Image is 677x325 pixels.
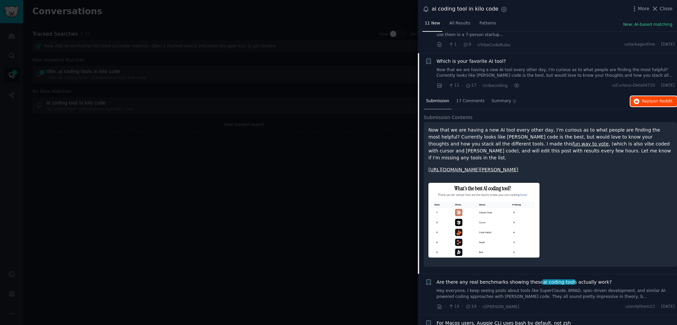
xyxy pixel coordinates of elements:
[437,58,506,65] a: Which is your favorite AI tool?
[623,22,672,28] button: New: AI-based matching
[624,42,655,48] span: u/darkageofme
[428,127,672,161] p: Now that we are having a new AI tool every other day, I'm curious as to what people are finding t...
[661,83,675,89] span: [DATE]
[463,42,471,48] span: 0
[445,41,446,48] span: ·
[483,83,508,88] span: r/vibecoding
[426,98,449,104] span: Submission
[449,20,470,26] span: All Results
[510,82,511,89] span: ·
[542,279,575,285] span: ai coding tool
[462,82,463,89] span: ·
[437,67,675,79] a: Now that we are having a new AI tool every other day, I'm curious as to what people are finding t...
[428,183,539,258] img: Which is your favorite AI tool?
[612,83,655,89] span: u/Curious-Detail4720
[428,167,518,172] a: [URL][DOMAIN_NAME][PERSON_NAME]
[465,304,476,310] span: 19
[422,18,442,32] a: 11 New
[483,305,519,309] span: r/[PERSON_NAME]
[474,41,475,48] span: ·
[447,18,472,32] a: All Results
[638,5,650,12] span: More
[459,41,460,48] span: ·
[631,5,650,12] button: More
[653,99,672,103] span: on Reddit
[661,42,675,48] span: [DATE]
[479,303,480,310] span: ·
[437,26,675,38] a: I’ve seen a lot of debate around whetherai coding tools are “only for toy projects”. Wanted to sh...
[445,303,446,310] span: ·
[657,83,659,89] span: ·
[479,82,480,89] span: ·
[445,82,446,89] span: ·
[657,304,659,310] span: ·
[437,279,612,286] a: Are there any real benchmarks showing theseai coding tools actually work?
[437,279,612,286] span: Are there any real benchmarks showing these s actually work?
[425,20,440,26] span: 11 New
[642,99,672,104] span: Reply
[432,5,498,13] div: ai coding tool in kilo code
[424,114,473,121] span: Submission Contents
[448,42,457,48] span: 1
[630,96,677,107] button: Replyon Reddit
[477,43,510,47] span: r/VibeCodeRules
[448,83,459,89] span: 11
[465,83,476,89] span: 17
[462,303,463,310] span: ·
[437,288,675,300] a: Hey everyone, I keep seeing posts about tools like SuperClaude, BMAD, spec-driven development, an...
[661,304,675,310] span: [DATE]
[477,18,498,32] a: Patterns
[652,5,672,12] button: Close
[573,141,609,146] a: fun way to vote
[657,42,659,48] span: ·
[660,5,672,12] span: Close
[625,304,655,310] span: u/andythem23
[492,98,511,104] span: Summary
[448,304,459,310] span: 15
[480,20,496,26] span: Patterns
[456,98,485,104] span: 17 Comments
